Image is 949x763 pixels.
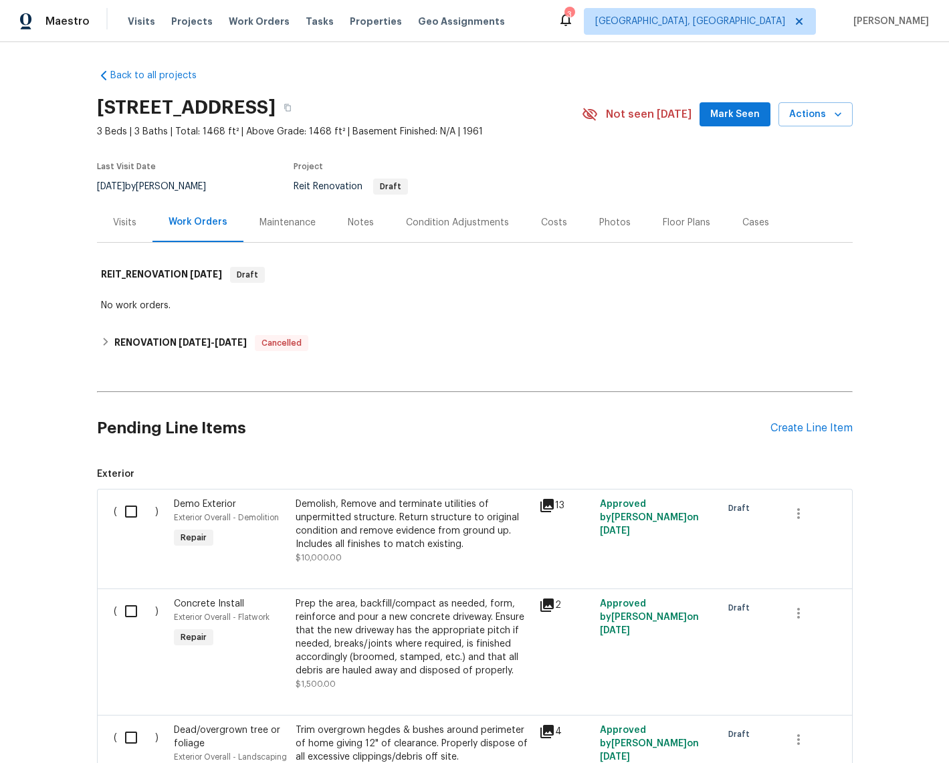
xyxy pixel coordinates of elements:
span: Visits [128,15,155,28]
div: 2 [539,597,592,613]
span: Exterior Overall - Landscaping [174,753,287,761]
span: $1,500.00 [296,680,336,688]
span: Cancelled [256,336,307,350]
span: Exterior [97,467,853,481]
span: Repair [175,631,212,644]
div: Create Line Item [770,422,853,435]
div: ( ) [110,494,171,568]
h6: REIT_RENOVATION [101,267,222,283]
span: [DATE] [600,526,630,536]
div: No work orders. [101,299,849,312]
span: Draft [728,728,755,741]
span: Approved by [PERSON_NAME] on [600,599,699,635]
span: Exterior Overall - Flatwork [174,613,270,621]
div: Costs [541,216,567,229]
div: 13 [539,498,592,514]
div: ( ) [110,593,171,695]
div: RENOVATION [DATE]-[DATE]Cancelled [97,327,853,359]
span: 3 Beds | 3 Baths | Total: 1468 ft² | Above Grade: 1468 ft² | Basement Finished: N/A | 1961 [97,125,582,138]
span: Repair [175,531,212,544]
span: Mark Seen [710,106,760,123]
span: Draft [231,268,263,282]
span: [DATE] [97,182,125,191]
span: Reit Renovation [294,182,408,191]
span: Last Visit Date [97,162,156,171]
div: Floor Plans [663,216,710,229]
span: Dead/overgrown tree or foliage [174,726,280,748]
span: Approved by [PERSON_NAME] on [600,500,699,536]
span: Properties [350,15,402,28]
span: [DATE] [190,269,222,279]
span: Actions [789,106,842,123]
button: Copy Address [276,96,300,120]
span: Draft [728,502,755,515]
div: Photos [599,216,631,229]
span: $10,000.00 [296,554,342,562]
div: Work Orders [169,215,227,229]
span: Demo Exterior [174,500,236,509]
button: Actions [778,102,853,127]
a: Back to all projects [97,69,225,82]
span: [DATE] [215,338,247,347]
span: Project [294,162,323,171]
span: Approved by [PERSON_NAME] on [600,726,699,762]
span: [DATE] [179,338,211,347]
div: Prep the area, backfill/compact as needed, form, reinforce and pour a new concrete driveway. Ensu... [296,597,531,677]
span: - [179,338,247,347]
span: Work Orders [229,15,290,28]
h2: Pending Line Items [97,397,770,459]
div: REIT_RENOVATION [DATE]Draft [97,253,853,296]
h6: RENOVATION [114,335,247,351]
span: Draft [375,183,407,191]
span: [DATE] [600,752,630,762]
div: 3 [564,8,574,21]
div: Cases [742,216,769,229]
div: Notes [348,216,374,229]
span: Exterior Overall - Demolition [174,514,279,522]
span: [DATE] [600,626,630,635]
span: Geo Assignments [418,15,505,28]
div: by [PERSON_NAME] [97,179,222,195]
span: Maestro [45,15,90,28]
h2: [STREET_ADDRESS] [97,101,276,114]
span: Draft [728,601,755,615]
div: 4 [539,724,592,740]
div: Visits [113,216,136,229]
span: Projects [171,15,213,28]
span: Not seen [DATE] [606,108,692,121]
span: Tasks [306,17,334,26]
span: Concrete Install [174,599,244,609]
span: [PERSON_NAME] [848,15,929,28]
div: Condition Adjustments [406,216,509,229]
span: [GEOGRAPHIC_DATA], [GEOGRAPHIC_DATA] [595,15,785,28]
div: Maintenance [259,216,316,229]
button: Mark Seen [700,102,770,127]
div: Demolish, Remove and terminate utilities of unpermitted structure. Return structure to original c... [296,498,531,551]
